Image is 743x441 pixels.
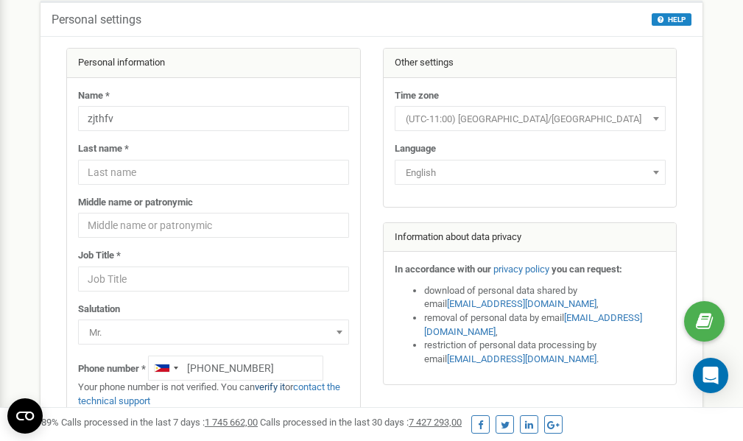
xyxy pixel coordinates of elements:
[78,89,110,103] label: Name *
[78,303,120,317] label: Salutation
[78,142,129,156] label: Last name *
[395,106,666,131] span: (UTC-11:00) Pacific/Midway
[7,398,43,434] button: Open CMP widget
[424,284,666,311] li: download of personal data shared by email ,
[78,196,193,210] label: Middle name or patronymic
[409,417,462,428] u: 7 427 293,00
[395,142,436,156] label: Language
[400,109,661,130] span: (UTC-11:00) Pacific/Midway
[78,320,349,345] span: Mr.
[205,417,258,428] u: 1 745 662,00
[67,49,360,78] div: Personal information
[78,213,349,238] input: Middle name or patronymic
[395,264,491,275] strong: In accordance with our
[400,163,661,183] span: English
[52,13,141,27] h5: Personal settings
[78,362,146,376] label: Phone number *
[384,223,677,253] div: Information about data privacy
[78,267,349,292] input: Job Title
[395,89,439,103] label: Time zone
[693,358,728,393] div: Open Intercom Messenger
[78,106,349,131] input: Name
[424,312,642,337] a: [EMAIL_ADDRESS][DOMAIN_NAME]
[652,13,691,26] button: HELP
[447,353,596,364] a: [EMAIL_ADDRESS][DOMAIN_NAME]
[424,339,666,366] li: restriction of personal data processing by email .
[447,298,596,309] a: [EMAIL_ADDRESS][DOMAIN_NAME]
[61,417,258,428] span: Calls processed in the last 7 days :
[552,264,622,275] strong: you can request:
[78,381,340,406] a: contact the technical support
[384,49,677,78] div: Other settings
[493,264,549,275] a: privacy policy
[424,311,666,339] li: removal of personal data by email ,
[78,381,349,408] p: Your phone number is not verified. You can or
[78,249,121,263] label: Job Title *
[255,381,285,392] a: verify it
[395,160,666,185] span: English
[149,356,183,380] div: Telephone country code
[260,417,462,428] span: Calls processed in the last 30 days :
[83,322,344,343] span: Mr.
[148,356,323,381] input: +1-800-555-55-55
[78,160,349,185] input: Last name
